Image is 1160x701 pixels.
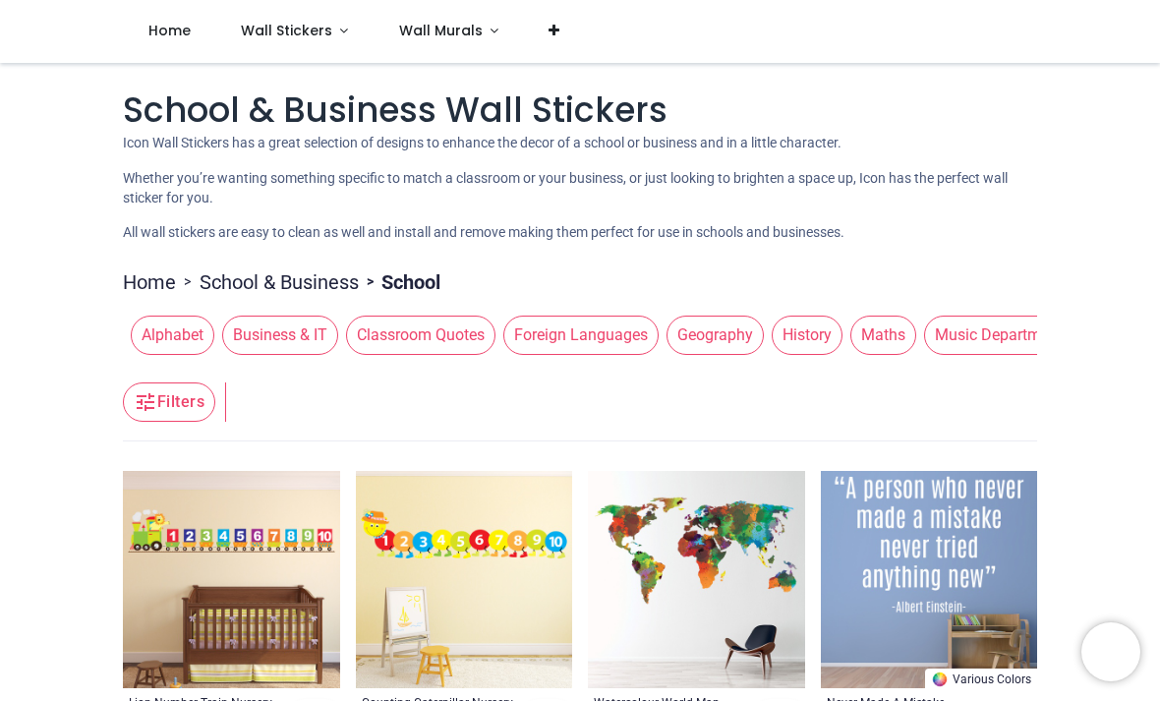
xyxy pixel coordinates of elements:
p: Icon Wall Stickers has a great selection of designs to enhance the decor of a school or business ... [123,134,1037,153]
p: Whether you’re wanting something specific to match a classroom or your business, or just looking ... [123,169,1037,207]
img: Color Wheel [931,671,949,688]
p: All wall stickers are easy to clean as well and install and remove making them perfect for use in... [123,223,1037,243]
button: Classroom Quotes [338,316,495,355]
a: Home [123,268,176,296]
button: Maths [842,316,916,355]
button: Music Department [916,316,1073,355]
span: Maths [850,316,916,355]
span: > [359,272,381,292]
iframe: Brevo live chat [1081,622,1140,681]
button: Foreign Languages [495,316,659,355]
span: Business & IT [222,316,338,355]
span: Classroom Quotes [346,316,495,355]
button: Geography [659,316,764,355]
img: Lion Number Train Nursery Wall Sticker [123,471,340,688]
span: History [772,316,842,355]
span: > [176,272,200,292]
a: School & Business [200,268,359,296]
img: Never Made A Mistake Einstein Quote Wall Sticker [821,471,1038,688]
a: Various Colors [925,669,1037,688]
span: Wall Stickers [241,21,332,40]
span: Music Department [924,316,1073,355]
span: Foreign Languages [503,316,659,355]
button: Business & IT [214,316,338,355]
h1: School & Business Wall Stickers [123,87,1037,135]
button: Alphabet [123,316,214,355]
button: History [764,316,842,355]
span: Wall Murals [399,21,483,40]
span: Home [148,21,191,40]
span: Geography [667,316,764,355]
img: Watercolour World Map Wall Sticker - Mod5 [588,471,805,688]
span: Alphabet [131,316,214,355]
li: School [359,268,440,296]
button: Filters [123,382,215,422]
img: Counting Caterpillar Nursery Wall Sticker [356,471,573,688]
